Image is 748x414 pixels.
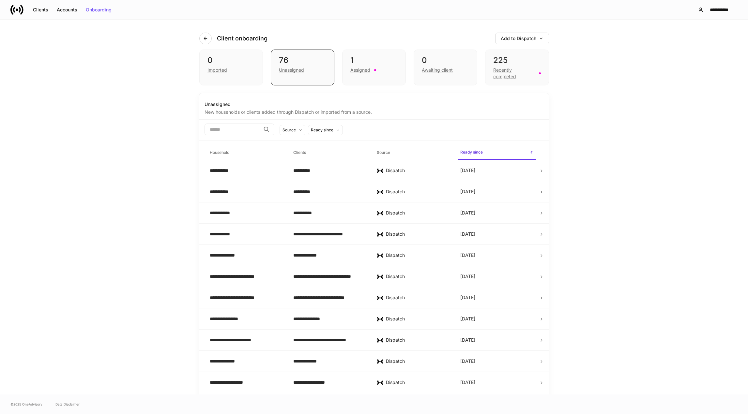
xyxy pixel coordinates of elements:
[386,273,450,280] div: Dispatch
[493,55,541,66] div: 225
[311,127,333,133] div: Ready since
[460,188,475,195] p: [DATE]
[10,402,42,407] span: © 2025 OneAdvisory
[422,55,469,66] div: 0
[271,50,334,85] div: 76Unassigned
[350,67,370,73] div: Assigned
[217,35,267,42] h4: Client onboarding
[279,67,304,73] div: Unassigned
[53,5,82,15] button: Accounts
[460,358,475,364] p: [DATE]
[386,379,450,386] div: Dispatch
[460,149,483,155] h6: Ready since
[207,55,255,66] div: 0
[86,7,112,12] div: Onboarding
[280,125,305,135] button: Source
[207,67,227,73] div: Imported
[293,149,306,155] h6: Clients
[33,7,48,12] div: Clients
[460,252,475,259] p: [DATE]
[460,294,475,301] p: [DATE]
[291,146,369,159] span: Clients
[460,379,475,386] p: [DATE]
[207,146,285,159] span: Household
[386,231,450,237] div: Dispatch
[279,55,326,66] div: 76
[414,50,477,85] div: 0Awaiting client
[386,294,450,301] div: Dispatch
[386,337,450,343] div: Dispatch
[485,50,549,85] div: 225Recently completed
[282,127,296,133] div: Source
[460,210,475,216] p: [DATE]
[460,231,475,237] p: [DATE]
[386,188,450,195] div: Dispatch
[422,67,453,73] div: Awaiting client
[501,36,543,41] div: Add to Dispatch
[460,273,475,280] p: [DATE]
[458,146,536,160] span: Ready since
[460,167,475,174] p: [DATE]
[55,402,80,407] a: Data Disclaimer
[57,7,77,12] div: Accounts
[460,316,475,322] p: [DATE]
[29,5,53,15] button: Clients
[460,337,475,343] p: [DATE]
[205,108,544,115] div: New households or clients added through Dispatch or imported from a source.
[210,149,229,155] h6: Household
[493,67,535,80] div: Recently completed
[495,33,549,44] button: Add to Dispatch
[350,55,398,66] div: 1
[386,316,450,322] div: Dispatch
[377,149,390,155] h6: Source
[342,50,406,85] div: 1Assigned
[386,210,450,216] div: Dispatch
[386,252,450,259] div: Dispatch
[386,358,450,364] div: Dispatch
[308,125,343,135] button: Ready since
[386,167,450,174] div: Dispatch
[199,50,263,85] div: 0Imported
[205,101,544,108] div: Unassigned
[374,146,452,159] span: Source
[82,5,116,15] button: Onboarding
